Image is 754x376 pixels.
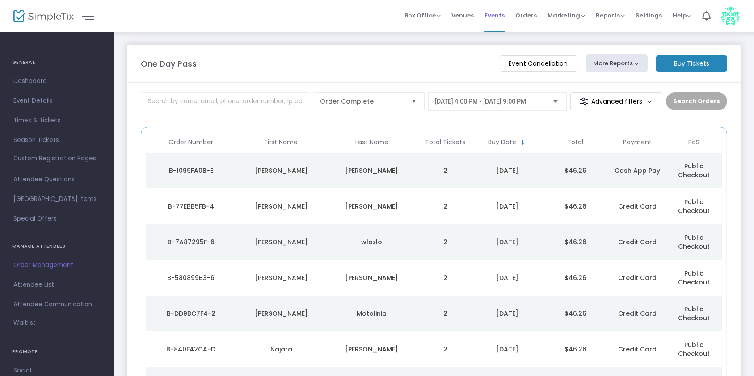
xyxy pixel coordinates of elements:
span: Public Checkout [678,162,710,180]
span: First Name [265,138,298,146]
div: Krzysztof [238,238,324,246]
div: Carlos [238,202,324,211]
span: Special Offers [13,213,101,225]
div: wlazlo [329,238,415,246]
span: Credit Card [618,273,657,282]
span: [DATE] 4:00 PM - [DATE] 9:00 PM [435,98,527,105]
span: Public Checkout [678,269,710,287]
span: Credit Card [618,309,657,318]
td: $46.26 [541,188,609,224]
span: Total [567,138,583,146]
span: Credit Card [618,345,657,354]
td: 2 [417,260,473,296]
td: $46.26 [541,153,609,188]
span: Payment [623,138,652,146]
m-button: Event Cancellation [500,55,577,72]
td: $46.26 [541,224,609,260]
span: Order Number [168,138,213,146]
div: 8/15/2025 [476,345,539,354]
span: Sortable [519,139,527,146]
span: Event Details [13,95,101,107]
div: B-840F42CA-D [148,345,234,354]
input: Search by name, email, phone, order number, ip address, or last 4 digits of card [141,92,309,110]
m-button: Advanced filters [570,92,663,110]
div: B-DD9BC7F4-2 [148,309,234,318]
div: 8/18/2025 [476,238,539,246]
span: Credit Card [618,202,657,211]
span: Season Tickets [13,134,101,146]
div: 8/16/2025 [476,273,539,282]
span: Public Checkout [678,197,710,215]
span: Last Name [355,138,388,146]
span: [GEOGRAPHIC_DATA] Items [13,193,101,205]
m-panel-title: One Day Pass [141,58,197,70]
div: Najara [238,345,324,354]
div: Galarza [329,166,415,175]
img: filter [580,97,589,106]
span: Buy Date [488,138,516,146]
span: Cash App Pay [615,166,660,175]
td: 2 [417,153,473,188]
div: 8/19/2025 [476,202,539,211]
span: Attendee Communication [13,299,101,310]
th: Total Tickets [417,132,473,153]
span: Times & Tickets [13,115,101,126]
div: B-1099FA0B-E [148,166,234,175]
td: 2 [417,188,473,224]
span: Dashboard [13,75,101,87]
span: Venues [451,4,474,27]
span: Custom Registration Pages [13,154,96,163]
div: Camilla [238,309,324,318]
m-button: Buy Tickets [656,55,727,72]
h4: PROMOTE [12,343,102,361]
td: 2 [417,331,473,367]
td: $46.26 [541,260,609,296]
span: PoS [688,138,699,146]
div: 8/16/2025 [476,309,539,318]
span: Orders [515,4,537,27]
div: Mendoza [329,202,415,211]
span: Marketing [548,11,585,20]
div: 8/20/2025 [476,166,539,175]
div: B-7A87295F-6 [148,238,234,246]
span: Public Checkout [678,233,710,251]
td: $46.26 [541,331,609,367]
span: Settings [636,4,662,27]
button: More Reports [586,54,648,72]
span: Box Office [404,11,441,20]
div: Motolinia [329,309,415,318]
span: Order Management [13,259,101,271]
button: Select [408,93,421,110]
div: Mizhquiri [329,345,415,354]
span: Events [484,4,505,27]
span: Credit Card [618,238,657,246]
div: Alexandra [238,166,324,175]
div: Kaitlyn [238,273,324,282]
div: B-77EBB5FB-4 [148,202,234,211]
div: B-580899B3-6 [148,273,234,282]
span: Waitlist [13,318,36,327]
td: $46.26 [541,296,609,331]
h4: MANAGE ATTENDEES [12,238,102,255]
span: Order Complete [320,97,404,106]
div: Schmier [329,273,415,282]
td: 2 [417,224,473,260]
span: Help [673,11,691,20]
span: Attendee List [13,279,101,291]
h4: GENERAL [12,54,102,71]
span: Public Checkout [678,305,710,322]
td: 2 [417,296,473,331]
span: Public Checkout [678,340,710,358]
span: Attendee Questions [13,174,101,185]
span: Reports [596,11,625,20]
